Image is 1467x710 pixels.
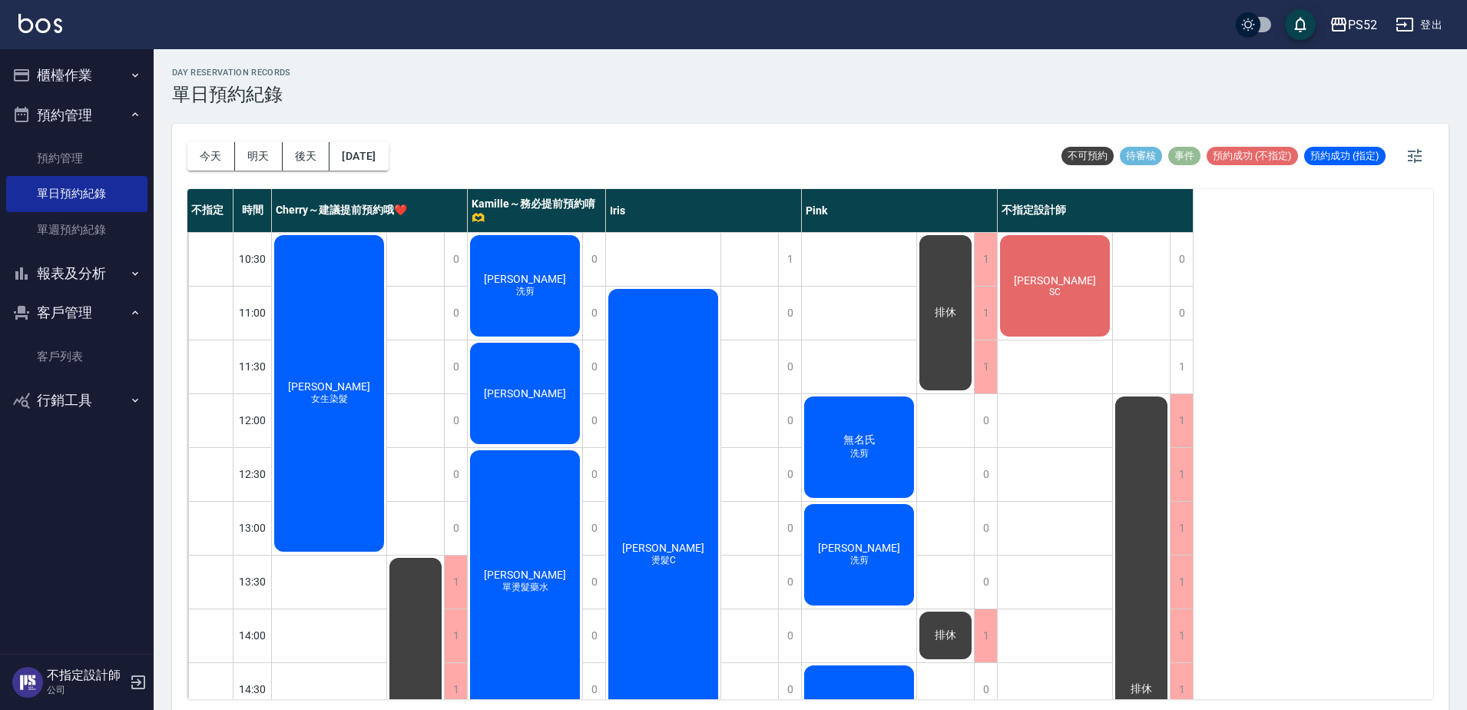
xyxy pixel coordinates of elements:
div: 1 [444,556,467,609]
div: 1 [1170,609,1193,662]
div: 11:00 [233,286,272,340]
div: 0 [582,287,605,340]
span: [PERSON_NAME] [481,273,569,285]
button: 登出 [1389,11,1449,39]
div: Cherry～建議提前預約哦❤️ [272,189,468,232]
span: 洗剪 [513,285,538,298]
div: 0 [444,448,467,501]
div: 0 [582,502,605,555]
span: [PERSON_NAME] [1011,274,1099,287]
div: 13:30 [233,555,272,609]
div: 時間 [233,189,272,232]
div: 12:30 [233,447,272,501]
div: 11:30 [233,340,272,393]
button: 明天 [235,142,283,171]
div: 1 [1170,502,1193,555]
button: 報表及分析 [6,254,147,294]
div: 12:00 [233,393,272,447]
span: SC [1046,287,1064,297]
div: 1 [778,233,801,286]
a: 預約管理 [6,141,147,176]
a: 單日預約紀錄 [6,176,147,211]
div: 1 [1170,340,1193,393]
div: 10:30 [233,232,272,286]
span: 排休 [932,629,959,642]
div: 0 [778,502,801,555]
div: 1 [974,287,997,340]
span: [PERSON_NAME] [815,542,903,554]
div: 0 [778,609,801,662]
div: 1 [1170,556,1193,609]
div: 0 [974,556,997,609]
button: 後天 [283,142,330,171]
button: [DATE] [329,142,388,171]
div: Iris [606,189,802,232]
div: 不指定 [187,189,233,232]
div: 0 [444,287,467,340]
div: Pink [802,189,998,232]
span: [PERSON_NAME] [285,380,373,393]
p: 公司 [47,683,125,697]
div: 0 [778,340,801,393]
span: 事件 [1168,149,1200,163]
h2: day Reservation records [172,68,291,78]
div: 0 [974,502,997,555]
div: 1 [1170,448,1193,501]
div: 1 [1170,394,1193,447]
div: 0 [1170,287,1193,340]
span: 洗剪 [847,447,872,460]
div: 0 [582,556,605,609]
div: 0 [582,394,605,447]
button: 客戶管理 [6,293,147,333]
span: 排休 [1128,682,1155,696]
button: 預約管理 [6,95,147,135]
div: 0 [444,502,467,555]
a: 單週預約紀錄 [6,212,147,247]
div: 0 [778,448,801,501]
h5: 不指定設計師 [47,668,125,683]
div: 0 [1170,233,1193,286]
div: 1 [974,340,997,393]
img: Person [12,667,43,698]
button: PS52 [1323,9,1383,41]
span: [PERSON_NAME] [619,542,707,554]
img: Logo [18,14,62,33]
span: 女生染髮 [308,393,351,406]
span: 燙髮C [648,554,679,567]
div: 0 [778,394,801,447]
div: 不指定設計師 [998,189,1194,232]
div: PS52 [1348,15,1377,35]
span: 無名氏 [840,433,879,447]
div: 1 [974,609,997,662]
button: 櫃檯作業 [6,55,147,95]
div: 1 [444,609,467,662]
div: 0 [778,287,801,340]
span: [PERSON_NAME] [481,569,569,581]
span: 預約成功 (不指定) [1207,149,1298,163]
span: 預約成功 (指定) [1304,149,1386,163]
div: 13:00 [233,501,272,555]
span: 不可預約 [1061,149,1114,163]
button: save [1285,9,1316,40]
div: 0 [582,340,605,393]
div: 0 [974,448,997,501]
div: 0 [444,340,467,393]
h3: 單日預約紀錄 [172,84,291,105]
div: Kamille～務必提前預約唷🫶 [468,189,606,232]
button: 行銷工具 [6,380,147,420]
span: 排休 [932,306,959,320]
a: 客戶列表 [6,339,147,374]
div: 0 [582,609,605,662]
div: 1 [974,233,997,286]
div: 0 [582,448,605,501]
div: 0 [444,233,467,286]
span: 單燙髮藥水 [499,581,551,594]
div: 0 [778,556,801,609]
span: 待審核 [1120,149,1162,163]
button: 今天 [187,142,235,171]
div: 0 [444,394,467,447]
span: 洗剪 [847,554,872,567]
div: 14:00 [233,609,272,662]
div: 0 [974,394,997,447]
span: [PERSON_NAME] [481,387,569,400]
